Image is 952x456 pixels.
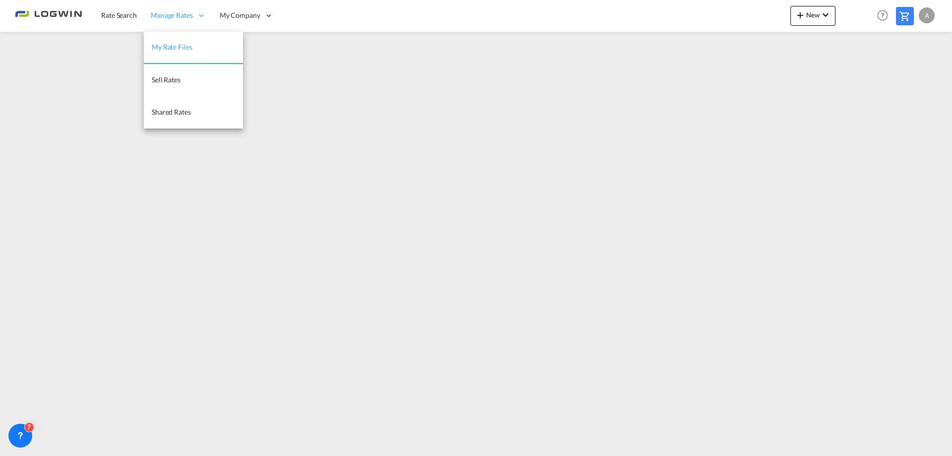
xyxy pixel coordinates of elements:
[820,9,832,21] md-icon: icon-chevron-down
[144,96,243,129] a: Shared Rates
[794,9,806,21] md-icon: icon-plus 400-fg
[874,7,891,24] span: Help
[152,43,192,51] span: My Rate Files
[919,7,935,23] div: A
[151,10,193,20] span: Manage Rates
[144,64,243,96] a: Sell Rates
[15,4,82,27] img: 2761ae10d95411efa20a1f5e0282d2d7.png
[101,11,137,19] span: Rate Search
[152,75,180,84] span: Sell Rates
[874,7,896,25] div: Help
[152,108,191,116] span: Shared Rates
[220,10,260,20] span: My Company
[144,32,243,64] a: My Rate Files
[794,11,832,19] span: New
[790,6,835,26] button: icon-plus 400-fgNewicon-chevron-down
